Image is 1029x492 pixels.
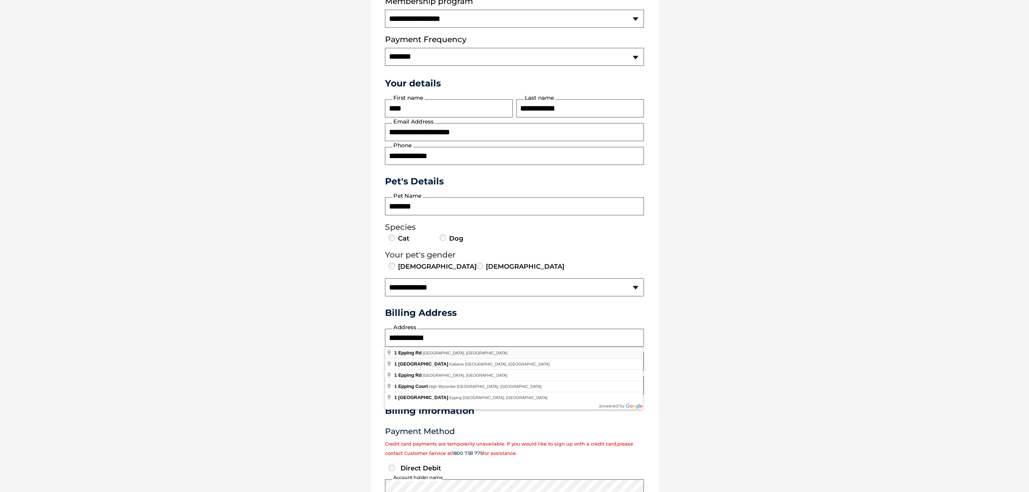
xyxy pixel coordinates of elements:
label: First name [392,95,425,101]
legend: Species [385,223,644,232]
label: [DEMOGRAPHIC_DATA] [397,262,477,271]
h3: Billing Information [385,405,644,416]
label: Payment Frequency [385,35,466,44]
span: [GEOGRAPHIC_DATA], [GEOGRAPHIC_DATA] [423,351,507,355]
legend: Your pet's gender [385,250,644,260]
span: 1 [394,395,397,400]
span: High Wycombe [GEOGRAPHIC_DATA], [GEOGRAPHIC_DATA] [429,384,542,389]
span: Epping [GEOGRAPHIC_DATA], [GEOGRAPHIC_DATA] [449,395,547,400]
label: [DEMOGRAPHIC_DATA] [485,262,564,271]
h3: Billing Address [385,307,644,318]
span: 1 [394,361,397,367]
span: Epping Rd [398,372,422,378]
input: Direct Debit [389,465,395,471]
p: Credit card payments are temporarily unavailable. If you would like to sign up with a credit card... [385,439,644,458]
span: Epping Court [398,384,428,389]
span: 1 [394,372,397,378]
span: [GEOGRAPHIC_DATA] [398,395,448,400]
h3: Your details [385,78,644,89]
label: Phone [392,142,413,149]
a: 1800 738 775 [452,450,483,456]
label: Direct Debit [387,464,461,472]
label: Dog [448,234,463,243]
h3: Pet's Details [382,176,647,187]
span: Epping Rd [398,350,422,355]
label: Address [392,324,417,331]
span: [GEOGRAPHIC_DATA] [398,361,448,367]
label: Last name [524,95,555,101]
label: Email Address [392,118,435,125]
label: Cat [397,234,410,243]
span: 1 [394,384,397,389]
span: 1 [394,350,397,355]
label: Account holder name [392,475,443,481]
span: [GEOGRAPHIC_DATA], [GEOGRAPHIC_DATA] [423,373,507,377]
span: Kallaroo [GEOGRAPHIC_DATA], [GEOGRAPHIC_DATA] [449,362,550,366]
h3: Payment Method [385,427,644,436]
